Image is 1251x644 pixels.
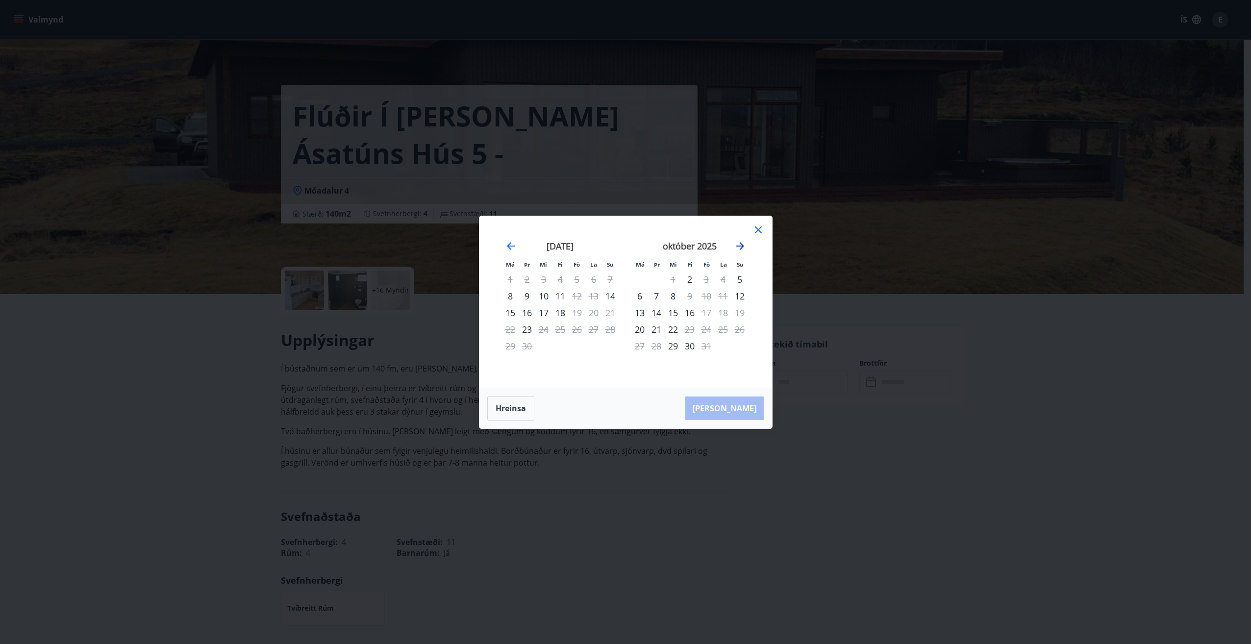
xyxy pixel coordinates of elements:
div: Aðeins útritun í boði [698,304,715,321]
td: Choose fimmtudagur, 11. september 2025 as your check-in date. It’s available. [552,288,569,304]
small: Fi [688,261,693,268]
td: Choose sunnudagur, 14. september 2025 as your check-in date. It’s available. [602,288,619,304]
small: Má [506,261,515,268]
td: Choose þriðjudagur, 16. september 2025 as your check-in date. It’s available. [519,304,535,321]
div: Aðeins útritun í boði [569,304,585,321]
td: Choose mánudagur, 20. október 2025 as your check-in date. It’s available. [631,321,648,338]
td: Choose fimmtudagur, 30. október 2025 as your check-in date. It’s available. [681,338,698,354]
small: La [720,261,727,268]
div: 7 [648,288,665,304]
div: 15 [502,304,519,321]
small: Su [607,261,614,268]
td: Not available. fimmtudagur, 25. september 2025 [552,321,569,338]
td: Choose þriðjudagur, 7. október 2025 as your check-in date. It’s available. [648,288,665,304]
td: Not available. laugardagur, 6. september 2025 [585,271,602,288]
td: Choose fimmtudagur, 18. september 2025 as your check-in date. It’s available. [552,304,569,321]
td: Choose mánudagur, 8. september 2025 as your check-in date. It’s available. [502,288,519,304]
td: Choose sunnudagur, 5. október 2025 as your check-in date. It’s available. [731,271,748,288]
small: Mi [670,261,677,268]
td: Choose miðvikudagur, 22. október 2025 as your check-in date. It’s available. [665,321,681,338]
td: Not available. mánudagur, 29. september 2025 [502,338,519,354]
div: Aðeins útritun í boði [681,321,698,338]
div: Move forward to switch to the next month. [734,240,746,252]
small: Þr [524,261,530,268]
div: 30 [681,338,698,354]
td: Not available. föstudagur, 26. september 2025 [569,321,585,338]
strong: október 2025 [663,240,717,252]
div: Aðeins innritun í boði [631,321,648,338]
td: Not available. mánudagur, 22. september 2025 [502,321,519,338]
div: Aðeins útritun í boði [681,288,698,304]
small: La [590,261,597,268]
td: Choose miðvikudagur, 17. september 2025 as your check-in date. It’s available. [535,304,552,321]
small: Fö [574,261,580,268]
div: 11 [552,288,569,304]
td: Choose miðvikudagur, 15. október 2025 as your check-in date. It’s available. [665,304,681,321]
div: 14 [648,304,665,321]
div: Aðeins innritun í boði [731,271,748,288]
div: 21 [648,321,665,338]
div: Aðeins útritun í boði [569,288,585,304]
div: Aðeins útritun í boði [535,321,552,338]
div: Move backward to switch to the previous month. [505,240,517,252]
button: Hreinsa [487,396,534,421]
td: Not available. fimmtudagur, 23. október 2025 [681,321,698,338]
strong: [DATE] [547,240,574,252]
td: Not available. mánudagur, 27. október 2025 [631,338,648,354]
td: Choose fimmtudagur, 2. október 2025 as your check-in date. It’s available. [681,271,698,288]
td: Choose þriðjudagur, 21. október 2025 as your check-in date. It’s available. [648,321,665,338]
td: Choose sunnudagur, 12. október 2025 as your check-in date. It’s available. [731,288,748,304]
div: 10 [535,288,552,304]
div: Aðeins innritun í boði [681,271,698,288]
td: Not available. föstudagur, 19. september 2025 [569,304,585,321]
div: 15 [665,304,681,321]
td: Not available. laugardagur, 25. október 2025 [715,321,731,338]
td: Choose mánudagur, 15. september 2025 as your check-in date. It’s available. [502,304,519,321]
div: 16 [519,304,535,321]
td: Choose þriðjudagur, 9. september 2025 as your check-in date. It’s available. [519,288,535,304]
td: Not available. laugardagur, 18. október 2025 [715,304,731,321]
td: Choose miðvikudagur, 29. október 2025 as your check-in date. It’s available. [665,338,681,354]
td: Not available. sunnudagur, 7. september 2025 [602,271,619,288]
div: Aðeins innritun í boði [502,288,519,304]
div: 18 [552,304,569,321]
td: Not available. miðvikudagur, 3. september 2025 [535,271,552,288]
td: Not available. fimmtudagur, 4. september 2025 [552,271,569,288]
td: Choose mánudagur, 6. október 2025 as your check-in date. It’s available. [631,288,648,304]
td: Choose þriðjudagur, 14. október 2025 as your check-in date. It’s available. [648,304,665,321]
td: Choose miðvikudagur, 10. september 2025 as your check-in date. It’s available. [535,288,552,304]
td: Not available. þriðjudagur, 30. september 2025 [519,338,535,354]
td: Not available. föstudagur, 31. október 2025 [698,338,715,354]
td: Not available. sunnudagur, 26. október 2025 [731,321,748,338]
div: Aðeins útritun í boði [698,338,715,354]
div: 22 [665,321,681,338]
td: Choose fimmtudagur, 16. október 2025 as your check-in date. It’s available. [681,304,698,321]
td: Not available. föstudagur, 24. október 2025 [698,321,715,338]
small: Þr [654,261,660,268]
small: Má [636,261,645,268]
td: Not available. miðvikudagur, 24. september 2025 [535,321,552,338]
td: Not available. föstudagur, 17. október 2025 [698,304,715,321]
div: 16 [681,304,698,321]
small: Mi [540,261,547,268]
td: Not available. mánudagur, 1. september 2025 [502,271,519,288]
td: Not available. laugardagur, 11. október 2025 [715,288,731,304]
td: Not available. föstudagur, 12. september 2025 [569,288,585,304]
div: Aðeins útritun í boði [698,271,715,288]
td: Not available. laugardagur, 13. september 2025 [585,288,602,304]
td: Choose mánudagur, 13. október 2025 as your check-in date. It’s available. [631,304,648,321]
small: Su [737,261,744,268]
td: Not available. föstudagur, 10. október 2025 [698,288,715,304]
div: Calendar [491,228,760,376]
td: Not available. laugardagur, 27. september 2025 [585,321,602,338]
td: Not available. fimmtudagur, 9. október 2025 [681,288,698,304]
td: Not available. föstudagur, 5. september 2025 [569,271,585,288]
div: Aðeins innritun í boði [665,338,681,354]
td: Not available. laugardagur, 20. september 2025 [585,304,602,321]
div: Aðeins innritun í boði [602,288,619,304]
div: 6 [631,288,648,304]
div: 9 [519,288,535,304]
td: Not available. sunnudagur, 28. september 2025 [602,321,619,338]
div: Aðeins innritun í boði [519,321,535,338]
td: Not available. sunnudagur, 19. október 2025 [731,304,748,321]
